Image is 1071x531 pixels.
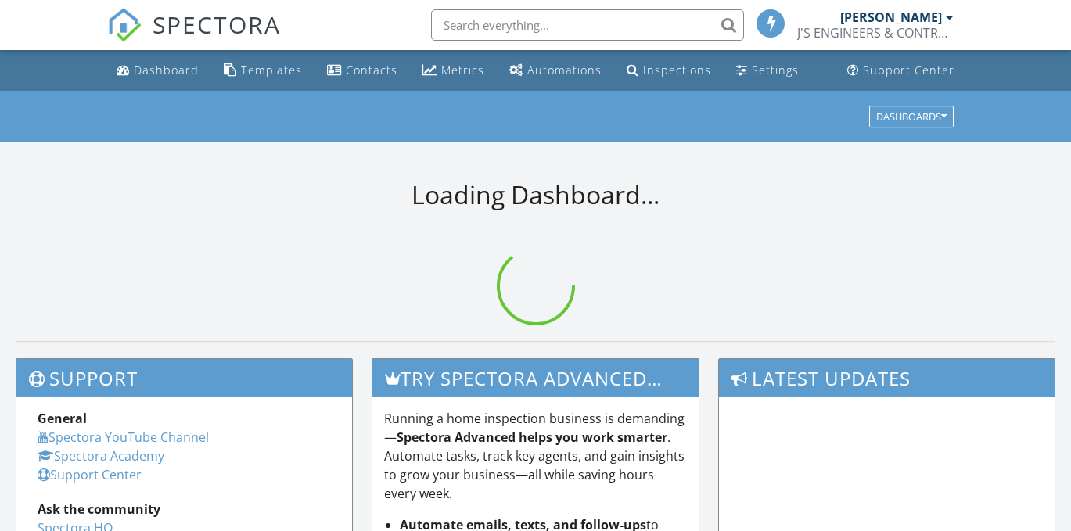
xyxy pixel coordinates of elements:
div: Ask the community [38,500,331,518]
a: Dashboard [110,56,205,85]
h3: Try spectora advanced [DATE] [372,359,699,397]
div: Automations [527,63,602,77]
div: J'S ENGINEERS & CONTRACTORS [797,25,954,41]
div: Templates [241,63,302,77]
a: Metrics [416,56,491,85]
a: Settings [730,56,805,85]
a: Spectora Academy [38,447,164,465]
a: Support Center [38,466,142,483]
strong: Spectora Advanced helps you work smarter [397,429,667,446]
div: Dashboard [134,63,199,77]
button: Dashboards [869,106,954,127]
h3: Support [16,359,352,397]
a: Spectora YouTube Channel [38,429,209,446]
a: Templates [217,56,308,85]
a: SPECTORA [107,21,281,54]
a: Contacts [321,56,404,85]
input: Search everything... [431,9,744,41]
a: Automations (Basic) [503,56,608,85]
p: Running a home inspection business is demanding— . Automate tasks, track key agents, and gain ins... [384,409,687,503]
strong: General [38,410,87,427]
div: Settings [752,63,799,77]
div: [PERSON_NAME] [840,9,942,25]
h3: Latest Updates [719,359,1055,397]
a: Inspections [620,56,717,85]
span: SPECTORA [153,8,281,41]
div: Support Center [863,63,954,77]
div: Metrics [441,63,484,77]
div: Contacts [346,63,397,77]
img: The Best Home Inspection Software - Spectora [107,8,142,42]
div: Inspections [643,63,711,77]
a: Support Center [841,56,961,85]
div: Dashboards [876,111,947,122]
